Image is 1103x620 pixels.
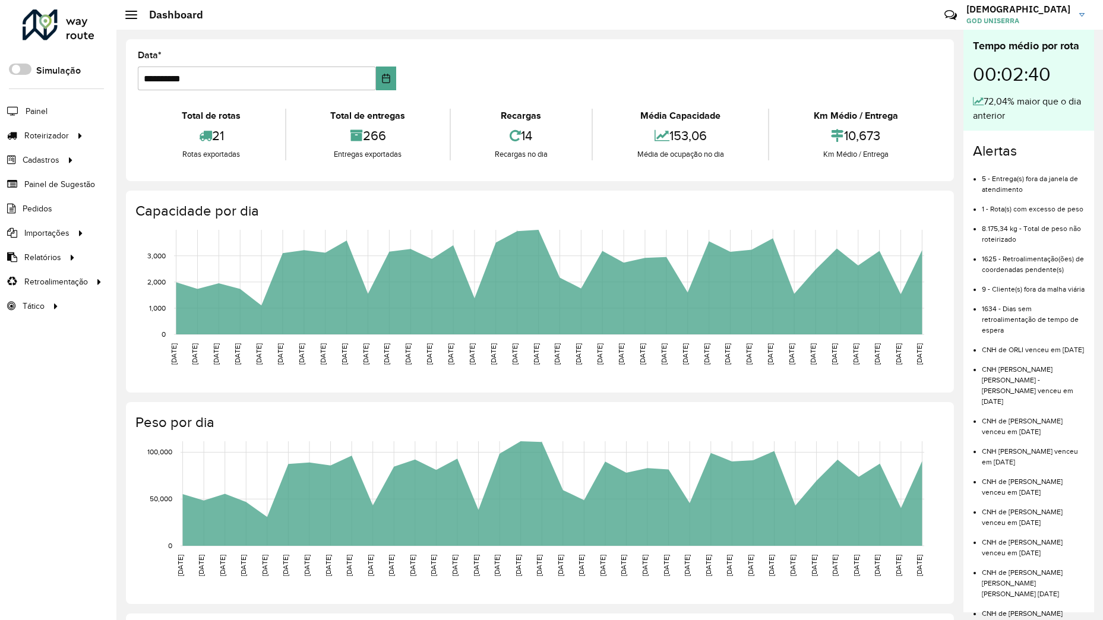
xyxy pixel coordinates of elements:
text: 3,000 [147,252,166,260]
text: [DATE] [747,555,754,576]
text: 0 [162,330,166,338]
div: Média de ocupação no dia [596,148,765,160]
text: [DATE] [255,343,263,365]
div: Recargas [454,109,589,123]
div: 153,06 [596,123,765,148]
text: [DATE] [319,343,327,365]
text: [DATE] [620,555,627,576]
text: [DATE] [489,343,497,365]
text: [DATE] [830,343,838,365]
text: [DATE] [535,555,543,576]
div: Km Médio / Entrega [772,148,939,160]
li: CNH de [PERSON_NAME] venceu em [DATE] [982,498,1085,528]
span: Tático [23,300,45,312]
div: 14 [454,123,589,148]
label: Data [138,48,162,62]
text: [DATE] [915,555,923,576]
text: [DATE] [599,555,606,576]
text: [DATE] [425,343,433,365]
text: [DATE] [895,343,902,365]
span: Cadastros [23,154,59,166]
text: 1,000 [149,304,166,312]
text: 0 [168,542,172,549]
text: [DATE] [557,555,564,576]
text: [DATE] [766,343,774,365]
text: [DATE] [387,555,395,576]
text: [DATE] [553,343,561,365]
div: Total de entregas [289,109,447,123]
text: [DATE] [404,343,412,365]
text: [DATE] [725,555,733,576]
h2: Dashboard [137,8,203,21]
text: [DATE] [809,343,817,365]
text: [DATE] [662,555,670,576]
text: [DATE] [831,555,839,576]
div: 10,673 [772,123,939,148]
div: 00:02:40 [973,54,1085,94]
text: [DATE] [641,555,649,576]
text: [DATE] [239,555,247,576]
text: [DATE] [873,343,881,365]
li: 5 - Entrega(s) fora da janela de atendimento [982,165,1085,195]
text: [DATE] [852,343,859,365]
text: [DATE] [447,343,454,365]
text: [DATE] [212,343,220,365]
text: [DATE] [366,555,374,576]
div: 72,04% maior que o dia anterior [973,94,1085,123]
li: CNH de [PERSON_NAME] venceu em [DATE] [982,407,1085,437]
text: [DATE] [895,555,902,576]
text: [DATE] [409,555,416,576]
text: [DATE] [219,555,226,576]
li: CNH de [PERSON_NAME] venceu em [DATE] [982,528,1085,558]
text: [DATE] [282,555,289,576]
text: [DATE] [703,343,710,365]
text: [DATE] [704,555,712,576]
text: [DATE] [596,343,603,365]
h4: Alertas [973,143,1085,160]
li: 9 - Cliente(s) fora da malha viária [982,275,1085,295]
div: Rotas exportadas [141,148,282,160]
text: [DATE] [639,343,646,365]
text: [DATE] [723,343,731,365]
li: 1634 - Dias sem retroalimentação de tempo de espera [982,295,1085,336]
a: Contato Rápido [938,2,963,28]
text: [DATE] [745,343,753,365]
h3: [DEMOGRAPHIC_DATA] [966,4,1070,15]
span: Relatórios [24,251,61,264]
text: [DATE] [170,343,178,365]
li: 1 - Rota(s) com excesso de peso [982,195,1085,214]
li: CNH [PERSON_NAME] venceu em [DATE] [982,437,1085,467]
li: 1625 - Retroalimentação(ões) de coordenadas pendente(s) [982,245,1085,275]
div: 266 [289,123,447,148]
span: Importações [24,227,69,239]
text: 2,000 [147,278,166,286]
text: [DATE] [191,343,198,365]
text: [DATE] [324,555,332,576]
text: [DATE] [660,343,668,365]
div: Tempo médio por rota [973,38,1085,54]
text: [DATE] [617,343,625,365]
h4: Capacidade por dia [135,203,942,220]
text: [DATE] [511,343,519,365]
text: [DATE] [493,555,501,576]
text: [DATE] [683,555,691,576]
span: GOD UNISERRA [966,15,1070,26]
button: Choose Date [376,67,397,90]
text: [DATE] [532,343,540,365]
text: [DATE] [362,343,369,365]
text: [DATE] [915,343,923,365]
text: [DATE] [383,343,390,365]
span: Pedidos [23,203,52,215]
div: Média Capacidade [596,109,765,123]
text: [DATE] [514,555,522,576]
div: Entregas exportadas [289,148,447,160]
text: [DATE] [789,555,797,576]
text: [DATE] [788,343,795,365]
li: CNH [PERSON_NAME] [PERSON_NAME] - [PERSON_NAME] venceu em [DATE] [982,355,1085,407]
div: Total de rotas [141,109,282,123]
h4: Peso por dia [135,414,942,431]
div: Km Médio / Entrega [772,109,939,123]
div: 21 [141,123,282,148]
text: [DATE] [197,555,205,576]
text: [DATE] [681,343,689,365]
